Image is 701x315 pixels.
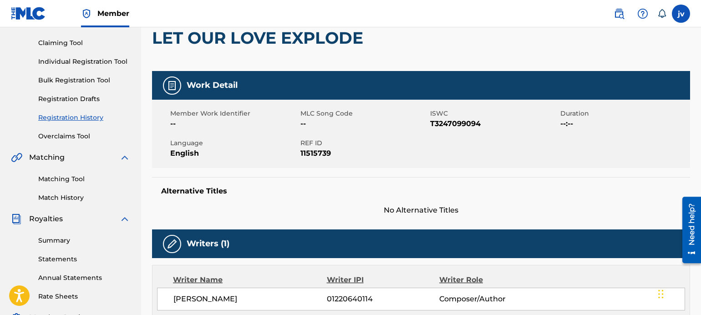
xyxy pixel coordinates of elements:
[38,254,130,264] a: Statements
[672,5,690,23] div: User Menu
[38,236,130,245] a: Summary
[119,152,130,163] img: expand
[187,80,238,91] h5: Work Detail
[439,274,542,285] div: Writer Role
[658,280,664,308] div: Drag
[657,9,666,18] div: Notifications
[38,193,130,203] a: Match History
[170,118,298,129] span: --
[170,138,298,148] span: Language
[38,57,130,66] a: Individual Registration Tool
[38,132,130,141] a: Overclaims Tool
[327,294,439,305] span: 01220640114
[430,109,558,118] span: ISWC
[637,8,648,19] img: help
[29,213,63,224] span: Royalties
[11,152,22,163] img: Matching
[38,174,130,184] a: Matching Tool
[38,38,130,48] a: Claiming Tool
[614,8,625,19] img: search
[430,118,558,129] span: T3247099094
[11,7,46,20] img: MLC Logo
[300,118,428,129] span: --
[81,8,92,19] img: Top Rightsholder
[97,8,129,19] span: Member
[38,113,130,122] a: Registration History
[170,148,298,159] span: English
[655,271,701,315] iframe: Chat Widget
[173,274,327,285] div: Writer Name
[439,294,542,305] span: Composer/Author
[38,292,130,301] a: Rate Sheets
[634,5,652,23] div: Help
[161,187,681,196] h5: Alternative Titles
[300,138,428,148] span: REF ID
[38,94,130,104] a: Registration Drafts
[676,193,701,266] iframe: Resource Center
[300,109,428,118] span: MLC Song Code
[300,148,428,159] span: 11515739
[173,294,327,305] span: [PERSON_NAME]
[167,239,178,249] img: Writers
[152,205,690,216] span: No Alternative Titles
[38,76,130,85] a: Bulk Registration Tool
[29,152,65,163] span: Matching
[167,80,178,91] img: Work Detail
[11,213,22,224] img: Royalties
[152,28,368,48] h2: LET OUR LOVE EXPLODE
[560,109,688,118] span: Duration
[327,274,440,285] div: Writer IPI
[119,213,130,224] img: expand
[38,273,130,283] a: Annual Statements
[187,239,229,249] h5: Writers (1)
[610,5,628,23] a: Public Search
[560,118,688,129] span: --:--
[170,109,298,118] span: Member Work Identifier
